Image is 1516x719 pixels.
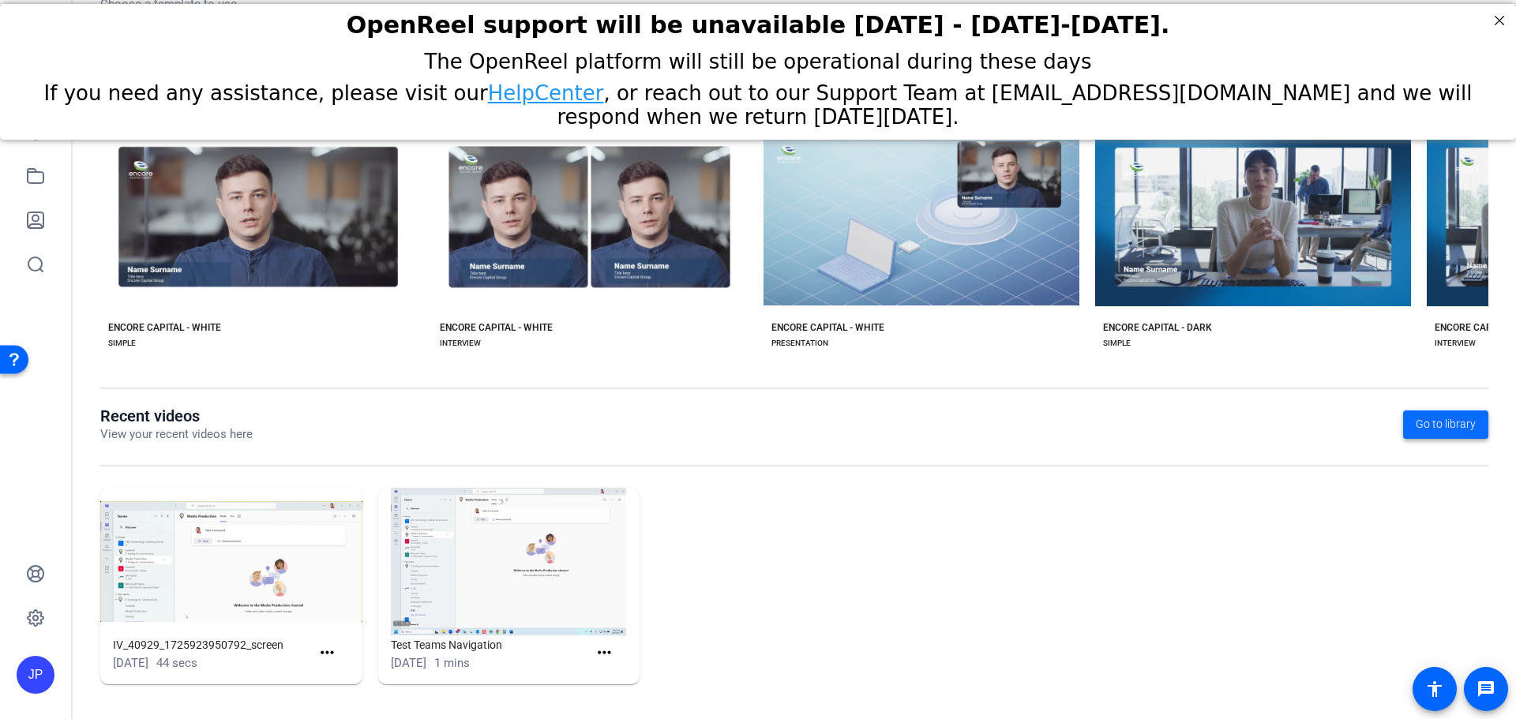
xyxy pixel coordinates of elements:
mat-icon: accessibility [1425,680,1444,698]
img: Test Teams Navigation [378,488,640,635]
span: 44 secs [156,656,197,670]
a: HelpCenter [488,77,604,101]
mat-icon: message [1477,680,1495,698]
mat-icon: more_horiz [595,643,614,663]
div: ENCORE CAPITAL - WHITE [771,321,884,334]
h1: IV_40929_1725923950792_screen [113,635,311,654]
span: Go to library [1416,416,1476,433]
p: View your recent videos here [100,425,253,444]
div: SIMPLE [1103,337,1131,350]
img: IV_40929_1725923950792_screen [100,488,362,635]
div: INTERVIEW [440,337,481,350]
span: [DATE] [113,656,148,670]
div: JP [17,656,54,694]
div: INTERVIEW [1435,337,1476,350]
div: SIMPLE [108,337,136,350]
div: Close Step [1489,6,1510,27]
div: ENCORE CAPITAL - WHITE [440,321,553,334]
h1: Test Teams Navigation [391,635,589,654]
div: ENCORE CAPITAL - DARK [1103,321,1212,334]
span: [DATE] [391,656,426,670]
h2: OpenReel support will be unavailable Thursday - Friday, October 16th-17th. [20,7,1496,35]
a: Go to library [1403,410,1488,439]
span: 1 mins [434,656,470,670]
div: PRESENTATION [771,337,828,350]
span: If you need any assistance, please visit our , or reach out to our Support Team at [EMAIL_ADDRESS... [44,77,1473,125]
mat-icon: more_horiz [317,643,337,663]
div: ENCORE CAPITAL - WHITE [108,321,221,334]
span: The OpenReel platform will still be operational during these days [424,46,1091,69]
h1: Recent videos [100,406,253,425]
